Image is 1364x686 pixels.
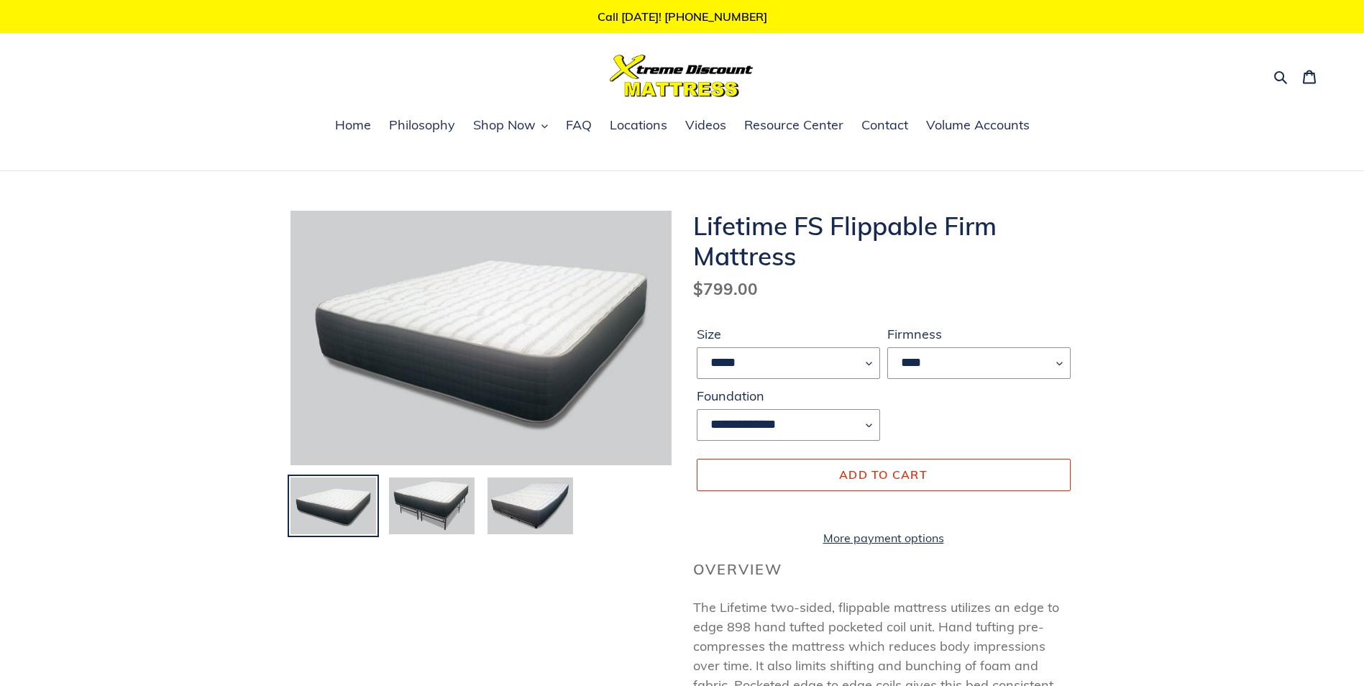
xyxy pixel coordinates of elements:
[328,115,378,137] a: Home
[466,115,555,137] button: Shop Now
[839,467,928,482] span: Add to cart
[887,324,1071,344] label: Firmness
[737,115,851,137] a: Resource Center
[861,116,908,134] span: Contact
[559,115,599,137] a: FAQ
[693,278,758,299] span: $799.00
[926,116,1030,134] span: Volume Accounts
[388,476,476,536] img: Load image into Gallery viewer, Lifetime FS Flippable Firm Mattress
[919,115,1037,137] a: Volume Accounts
[678,115,733,137] a: Videos
[693,561,1074,578] h2: Overview
[697,529,1071,546] a: More payment options
[744,116,843,134] span: Resource Center
[290,211,672,465] img: Lifetime FS Flippable Firm Mattress
[697,324,880,344] label: Size
[335,116,371,134] span: Home
[685,116,726,134] span: Videos
[473,116,536,134] span: Shop Now
[603,115,674,137] a: Locations
[382,115,462,137] a: Philosophy
[697,459,1071,490] button: Add to cart
[610,116,667,134] span: Locations
[566,116,592,134] span: FAQ
[289,476,377,536] img: Load image into Gallery viewer, Lifetime FS Flippable Firm Mattress
[697,386,880,406] label: Foundation
[486,476,575,536] img: Load image into Gallery viewer, Lifetime FS Flippable Firm Mattress
[693,211,1074,271] h1: Lifetime FS Flippable Firm Mattress
[389,116,455,134] span: Philosophy
[610,55,754,97] img: Xtreme Discount Mattress
[854,115,915,137] a: Contact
